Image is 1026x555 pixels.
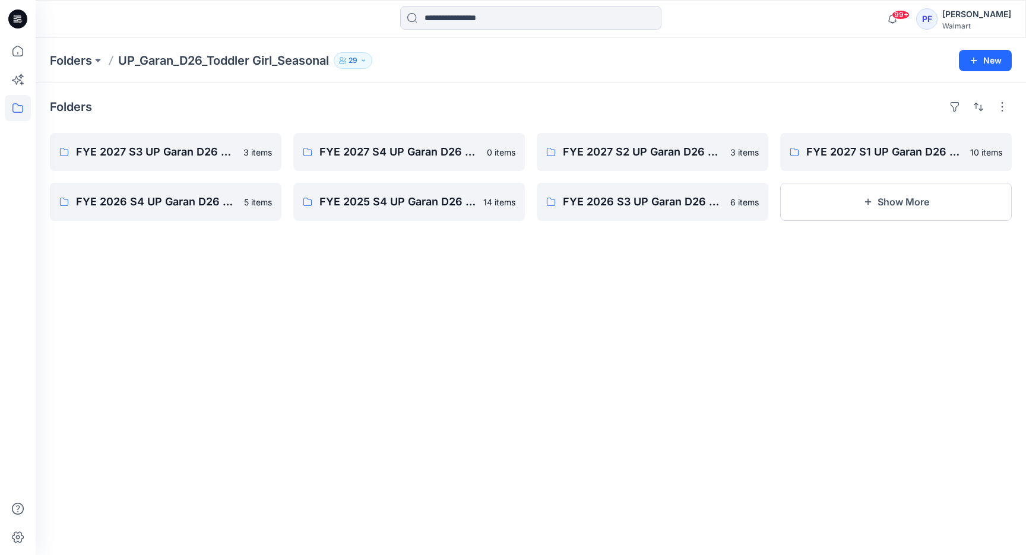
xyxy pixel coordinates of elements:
a: FYE 2027 S3 UP Garan D26 Toddler Girl_Seasonal3 items [50,133,281,171]
a: FYE 2027 S4 UP Garan D26 Toddler Girl_Seasonal0 items [293,133,525,171]
p: FYE 2025 S4 UP Garan D26 Toddler Girl_Seasonal [319,194,476,210]
p: FYE 2026 S4 UP Garan D26 Toddler Girl Seasonal [76,194,237,210]
p: 0 items [487,146,515,158]
p: FYE 2027 S2 UP Garan D26 Toddler Girl_Seasonal [563,144,723,160]
a: FYE 2025 S4 UP Garan D26 Toddler Girl_Seasonal14 items [293,183,525,221]
a: FYE 2027 S1 UP Garan D26 Toddler Girl_Seasonal10 items [780,133,1012,171]
p: UP_Garan_D26_Toddler Girl_Seasonal [118,52,329,69]
h4: Folders [50,100,92,114]
p: 5 items [244,196,272,208]
a: FYE 2026 S3 UP Garan D26 Toddler Girl Seasonal6 items [537,183,768,221]
p: FYE 2026 S3 UP Garan D26 Toddler Girl Seasonal [563,194,723,210]
div: PF [916,8,938,30]
a: FYE 2026 S4 UP Garan D26 Toddler Girl Seasonal5 items [50,183,281,221]
a: Folders [50,52,92,69]
a: FYE 2027 S2 UP Garan D26 Toddler Girl_Seasonal3 items [537,133,768,171]
p: 29 [349,54,357,67]
button: 29 [334,52,372,69]
p: 3 items [730,146,759,158]
p: 6 items [730,196,759,208]
button: New [959,50,1012,71]
p: FYE 2027 S1 UP Garan D26 Toddler Girl_Seasonal [806,144,963,160]
div: Walmart [942,21,1011,30]
p: 10 items [970,146,1002,158]
p: 14 items [483,196,515,208]
button: Show More [780,183,1012,221]
div: [PERSON_NAME] [942,7,1011,21]
span: 99+ [892,10,910,20]
p: FYE 2027 S3 UP Garan D26 Toddler Girl_Seasonal [76,144,236,160]
p: FYE 2027 S4 UP Garan D26 Toddler Girl_Seasonal [319,144,480,160]
p: 3 items [243,146,272,158]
